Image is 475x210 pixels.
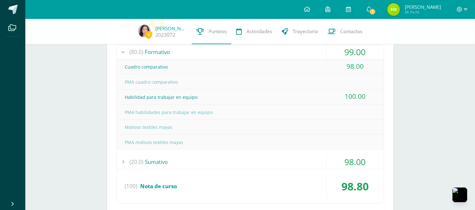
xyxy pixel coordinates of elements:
[277,19,323,44] a: Trayectoria
[327,89,384,104] div: 100.00
[327,174,384,198] div: 98.80
[209,28,227,35] span: Punteos
[192,19,231,44] a: Punteos
[155,32,175,38] a: 2023072
[155,25,187,32] a: [PERSON_NAME]
[405,9,441,15] span: Mi Perfil
[129,45,143,59] span: (80.0)
[140,183,177,190] span: Nota de curso
[327,155,384,169] div: 98.00
[117,75,384,89] div: PMA cuadro comparativo
[145,31,152,39] span: 0
[369,8,376,15] span: 1
[138,25,151,37] img: de49f0b7c0a8dfb775d0c7db9a0b74cb.png
[129,155,143,169] span: (20.0)
[231,19,277,44] a: Actividades
[387,3,400,16] img: cc8173afdae23698f602c22063f262d2.png
[340,28,362,35] span: Contactos
[405,4,441,10] span: [PERSON_NAME]
[117,45,384,59] div: Formativo
[323,19,367,44] a: Contactos
[117,135,384,149] div: PMA motivos textiles mayas
[247,28,272,35] span: Actividades
[293,28,318,35] span: Trayectoria
[117,120,384,134] div: Motivos textiles mayas
[117,60,384,74] div: Cuadro comparativo
[125,174,137,198] span: (100)
[117,155,384,169] div: Sumativo
[327,59,384,74] div: 98.00
[117,90,384,104] div: Habilidad para trabajar en equipo
[117,105,384,119] div: PMA habilidades para trabajar en equipo
[327,45,384,59] div: 99.00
